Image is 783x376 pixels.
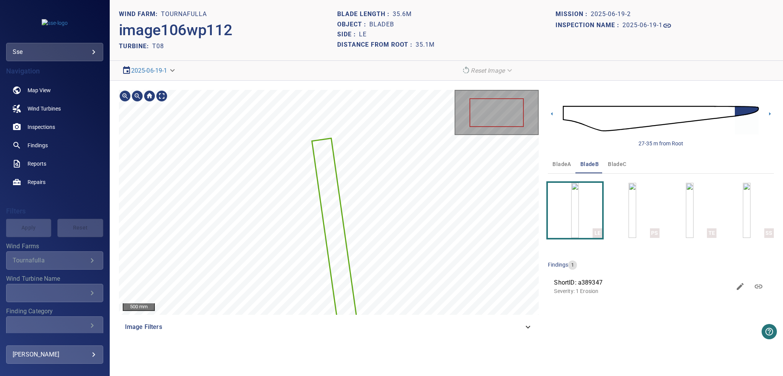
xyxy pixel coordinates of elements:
[28,86,51,94] span: Map View
[125,322,524,332] span: Image Filters
[608,160,626,169] span: bladeC
[554,278,731,287] span: ShortID: a389347
[6,207,103,215] h4: Filters
[686,183,694,238] a: TE
[580,160,599,169] span: bladeB
[337,41,416,49] h1: Distance from root :
[131,90,143,102] div: Zoom out
[663,183,717,238] button: TE
[6,173,103,191] a: repairs noActive
[6,99,103,118] a: windturbines noActive
[359,31,367,38] h1: LE
[337,11,393,18] h1: Blade length :
[6,243,103,249] label: Wind Farms
[119,90,131,102] div: Zoom in
[458,64,517,77] div: Reset Image
[13,46,97,58] div: sse
[119,42,152,50] h2: TURBINE:
[471,67,505,74] em: Reset Image
[6,118,103,136] a: inspections noActive
[156,90,168,102] div: Toggle full page
[591,11,631,18] h1: 2025-06-19-2
[131,67,167,74] a: 2025-06-19-1
[143,90,156,102] div: Go home
[119,318,539,336] div: Image Filters
[28,160,46,168] span: Reports
[152,42,164,50] h2: T08
[6,284,103,302] div: Wind Turbine Name
[119,21,232,39] h2: image106wp112
[563,95,759,142] img: d
[337,21,369,28] h1: Object :
[707,228,716,238] div: TE
[337,31,359,38] h1: Side :
[548,183,602,238] button: LE
[554,287,731,295] p: Severity: 1 Erosion
[6,67,103,75] h4: Navigation
[556,11,591,18] h1: Mission :
[6,155,103,173] a: reports noActive
[28,123,55,131] span: Inspections
[743,183,751,238] a: SS
[13,257,88,264] div: Tournafulla
[6,251,103,270] div: Wind Farms
[622,22,663,29] h1: 2025-06-19-1
[6,316,103,335] div: Finding Category
[28,178,45,186] span: Repairs
[6,136,103,155] a: findings noActive
[119,64,180,77] div: 2025-06-19-1
[6,43,103,61] div: sse
[650,228,660,238] div: PS
[13,348,97,361] div: [PERSON_NAME]
[556,22,622,29] h1: Inspection name :
[571,183,579,238] a: LE
[629,183,636,238] a: PS
[638,140,683,147] div: 27-35 m from Root
[161,11,207,18] h1: Tournafulla
[552,160,571,169] span: bladeA
[593,228,602,238] div: LE
[393,11,412,18] h1: 35.6m
[6,81,103,99] a: map noActive
[28,105,61,112] span: Wind Turbines
[369,21,394,28] h1: bladeB
[622,21,672,30] a: 2025-06-19-1
[6,276,103,282] label: Wind Turbine Name
[548,262,568,268] span: findings
[568,262,577,269] span: 1
[28,142,48,149] span: Findings
[720,183,774,238] button: SS
[119,11,161,18] h1: WIND FARM:
[6,308,103,314] label: Finding Category
[605,183,660,238] button: PS
[416,41,435,49] h1: 35.1m
[764,228,774,238] div: SS
[42,19,68,27] img: sse-logo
